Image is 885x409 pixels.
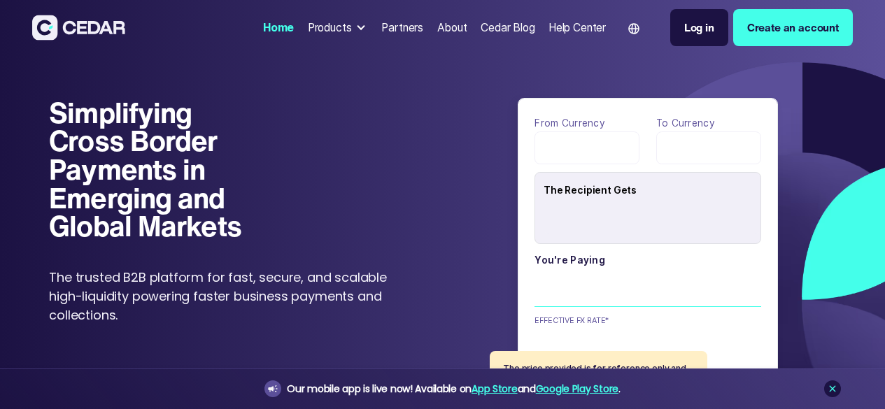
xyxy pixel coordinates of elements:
[534,315,611,326] div: EFFECTIVE FX RATE*
[302,14,374,41] div: Products
[534,115,639,131] label: From currency
[176,352,285,396] a: Get started
[287,380,620,398] div: Our mobile app is live now! Available on and .
[267,383,278,394] img: announcement
[733,9,853,46] a: Create an account
[381,20,423,36] div: Partners
[684,20,714,36] div: Log in
[656,115,761,131] label: To currency
[534,115,760,381] form: payField
[49,268,405,324] p: The trusted B2B platform for fast, secure, and scalable high-liquidity powering faster business p...
[49,352,165,396] a: Speak to Sales
[548,20,606,36] div: Help Center
[534,252,760,268] label: You're paying
[536,382,618,396] a: Google Play Store
[475,13,540,43] a: Cedar Blog
[544,177,760,203] div: The Recipient Gets
[543,13,611,43] a: Help Center
[472,382,517,396] a: App Store
[308,20,352,36] div: Products
[481,20,534,36] div: Cedar Blog
[670,9,728,46] a: Log in
[49,99,262,241] h1: Simplifying Cross Border Payments in Emerging and Global Markets
[432,13,473,43] a: About
[263,20,294,36] div: Home
[257,13,299,43] a: Home
[437,20,467,36] div: About
[376,13,429,43] a: Partners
